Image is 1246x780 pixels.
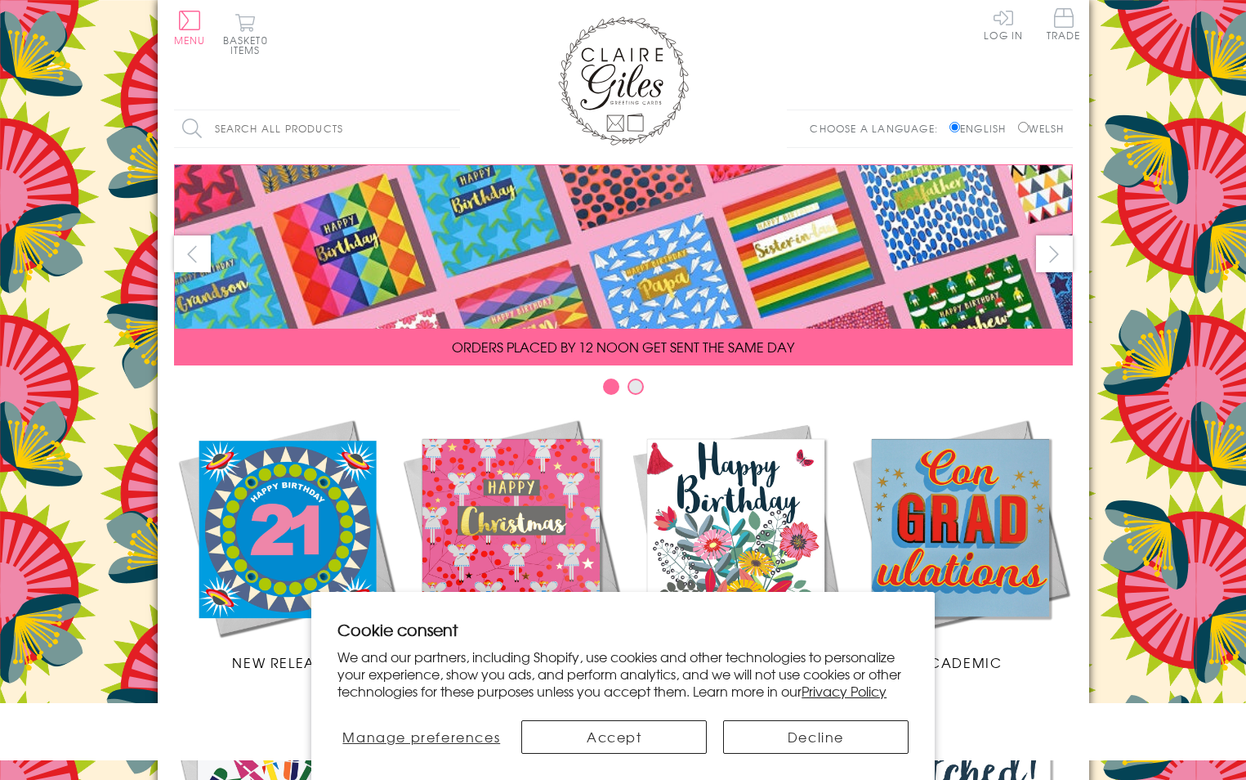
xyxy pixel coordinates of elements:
span: Academic [918,652,1003,672]
span: ORDERS PLACED BY 12 NOON GET SENT THE SAME DAY [452,337,794,356]
span: New Releases [232,652,339,672]
input: Search all products [174,110,460,147]
a: Christmas [399,415,623,672]
label: English [949,121,1014,136]
div: Carousel Pagination [174,378,1073,403]
span: Menu [174,33,206,47]
h2: Cookie consent [337,618,909,641]
a: New Releases [174,415,399,672]
button: Carousel Page 2 [627,379,644,395]
input: English [949,122,960,132]
button: Accept [521,720,707,754]
p: We and our partners, including Shopify, use cookies and other technologies to personalize your ex... [337,648,909,699]
input: Search [444,110,460,147]
button: Carousel Page 1 (Current Slide) [603,379,619,395]
a: Trade [1047,8,1081,43]
a: Privacy Policy [802,681,886,701]
button: Manage preferences [337,720,505,754]
img: Claire Giles Greetings Cards [558,16,689,146]
a: Log In [984,8,1023,40]
a: Birthdays [623,415,848,672]
a: Academic [848,415,1073,672]
button: Basket0 items [223,13,268,55]
button: prev [174,235,211,272]
p: Choose a language: [810,121,946,136]
label: Welsh [1018,121,1065,136]
input: Welsh [1018,122,1029,132]
span: Trade [1047,8,1081,40]
button: next [1036,235,1073,272]
button: Decline [723,720,909,754]
span: 0 items [230,33,268,57]
button: Menu [174,11,206,45]
span: Manage preferences [342,727,500,746]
